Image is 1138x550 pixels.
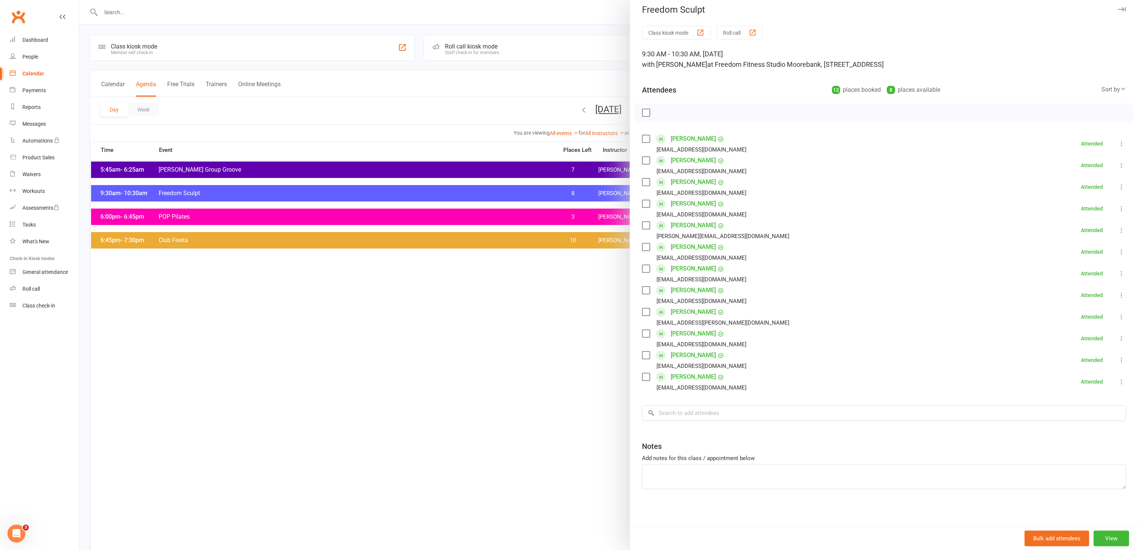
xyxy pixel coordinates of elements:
button: Bulk add attendees [1025,531,1089,546]
a: Tasks [10,216,79,233]
div: Payments [22,87,46,93]
div: Freedom Sculpt [630,4,1138,15]
div: [EMAIL_ADDRESS][DOMAIN_NAME] [657,296,746,306]
div: Product Sales [22,154,54,160]
div: Attended [1081,271,1103,276]
a: [PERSON_NAME] [671,176,716,188]
a: [PERSON_NAME] [671,219,716,231]
div: places booked [832,85,881,95]
div: Class check-in [22,303,55,309]
div: Tasks [22,222,36,228]
a: Assessments [10,200,79,216]
div: [EMAIL_ADDRESS][PERSON_NAME][DOMAIN_NAME] [657,318,789,328]
div: places available [887,85,940,95]
div: Calendar [22,71,44,76]
span: at Freedom Fitness Studio Moorebank, [STREET_ADDRESS] [707,60,884,68]
input: Search to add attendees [642,405,1126,421]
a: [PERSON_NAME] [671,371,716,383]
button: Class kiosk mode [642,26,711,40]
div: Notes [642,441,662,451]
a: [PERSON_NAME] [671,328,716,340]
div: Add notes for this class / appointment below [642,454,1126,463]
div: 9:30 AM - 10:30 AM, [DATE] [642,49,1126,70]
div: [EMAIL_ADDRESS][DOMAIN_NAME] [657,275,746,284]
a: [PERSON_NAME] [671,154,716,166]
div: Attended [1081,206,1103,211]
a: People [10,49,79,65]
div: 12 [832,86,840,94]
a: Calendar [10,65,79,82]
div: Messages [22,121,46,127]
iframe: Intercom live chat [7,525,25,543]
div: Dashboard [22,37,48,43]
a: Waivers [10,166,79,183]
div: Attended [1081,336,1103,341]
a: Messages [10,116,79,132]
div: [EMAIL_ADDRESS][DOMAIN_NAME] [657,361,746,371]
div: Attended [1081,184,1103,190]
a: Automations [10,132,79,149]
a: [PERSON_NAME] [671,284,716,296]
a: General attendance kiosk mode [10,264,79,281]
a: [PERSON_NAME] [671,198,716,210]
div: Attended [1081,249,1103,254]
div: Attended [1081,293,1103,298]
div: Attendees [642,85,676,95]
a: Payments [10,82,79,99]
div: [EMAIL_ADDRESS][DOMAIN_NAME] [657,145,746,154]
div: Roll call [22,286,40,292]
span: with [PERSON_NAME] [642,60,707,68]
div: Attended [1081,314,1103,319]
div: [EMAIL_ADDRESS][DOMAIN_NAME] [657,383,746,393]
div: Workouts [22,188,45,194]
a: [PERSON_NAME] [671,241,716,253]
div: Attended [1081,357,1103,363]
div: Reports [22,104,41,110]
a: What's New [10,233,79,250]
div: Attended [1081,163,1103,168]
a: Reports [10,99,79,116]
a: Product Sales [10,149,79,166]
a: [PERSON_NAME] [671,306,716,318]
div: Waivers [22,171,41,177]
div: General attendance [22,269,68,275]
div: Automations [22,138,53,144]
a: [PERSON_NAME] [671,133,716,145]
div: [EMAIL_ADDRESS][DOMAIN_NAME] [657,253,746,263]
a: Dashboard [10,32,79,49]
a: [PERSON_NAME] [671,263,716,275]
div: [EMAIL_ADDRESS][DOMAIN_NAME] [657,188,746,198]
span: 3 [23,525,29,531]
div: Attended [1081,228,1103,233]
div: People [22,54,38,60]
div: [EMAIL_ADDRESS][DOMAIN_NAME] [657,166,746,176]
a: [PERSON_NAME] [671,349,716,361]
button: View [1094,531,1129,546]
a: Class kiosk mode [10,297,79,314]
div: What's New [22,238,49,244]
div: Assessments [22,205,59,211]
div: Attended [1081,141,1103,146]
div: [EMAIL_ADDRESS][DOMAIN_NAME] [657,340,746,349]
div: Sort by [1101,85,1126,94]
a: Roll call [10,281,79,297]
div: 8 [887,86,895,94]
a: Workouts [10,183,79,200]
button: Roll call [717,26,763,40]
div: [EMAIL_ADDRESS][DOMAIN_NAME] [657,210,746,219]
div: [PERSON_NAME][EMAIL_ADDRESS][DOMAIN_NAME] [657,231,789,241]
a: Clubworx [9,7,28,26]
div: Attended [1081,379,1103,384]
